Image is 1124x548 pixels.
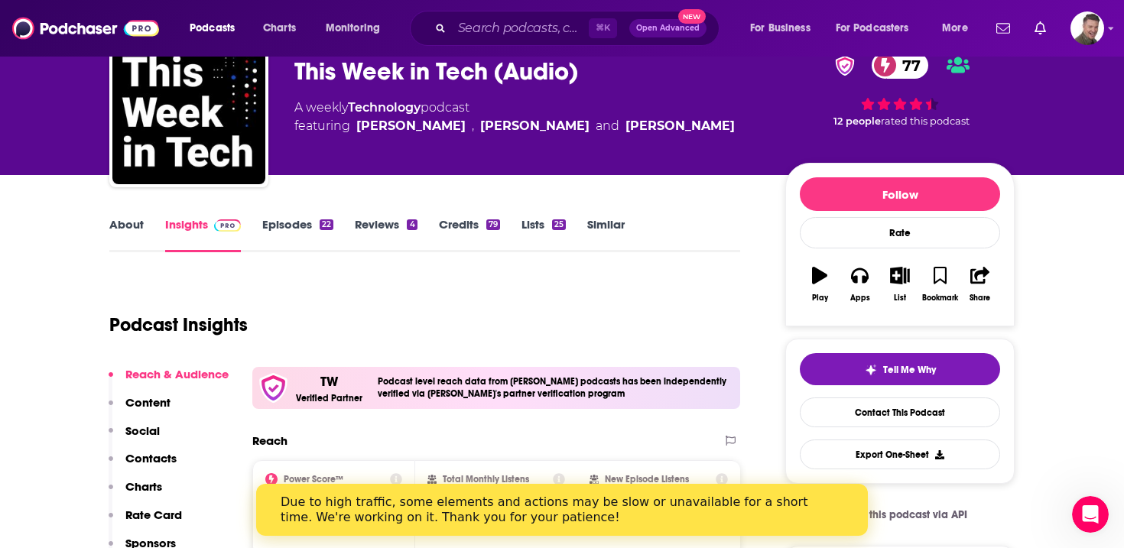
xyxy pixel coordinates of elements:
h1: Podcast Insights [109,313,248,336]
img: verified Badge [830,56,859,76]
p: Rate Card [125,507,182,522]
a: Similar [587,217,625,252]
div: Bookmark [922,293,958,303]
div: Search podcasts, credits, & more... [424,11,734,46]
button: Follow [800,177,1000,211]
a: Technology [348,100,421,115]
img: Podchaser Pro [214,219,241,232]
a: Charts [253,16,305,41]
h2: Reach [252,433,287,448]
iframe: Intercom live chat [1072,496,1109,533]
div: Play [812,293,828,303]
img: verfied icon [258,373,288,403]
div: Share [970,293,990,303]
div: 22 [320,219,333,230]
button: Reach & Audience [109,367,229,395]
button: Rate Card [109,507,182,536]
a: Get this podcast via API [820,496,979,533]
img: Podchaser - Follow, Share and Rate Podcasts [12,14,159,43]
span: featuring [294,117,735,135]
h2: Power Score™ [284,474,343,485]
button: Contacts [109,451,177,479]
span: Tell Me Why [883,364,936,376]
a: Show notifications dropdown [1028,15,1052,41]
span: Monitoring [326,18,380,39]
button: open menu [826,16,931,41]
span: , [472,117,474,135]
span: More [942,18,968,39]
button: Share [960,257,1000,312]
p: Content [125,395,171,410]
span: Get this podcast via API [849,508,967,521]
div: [PERSON_NAME] [356,117,466,135]
div: 4 [407,219,417,230]
p: TW [320,373,338,390]
iframe: Intercom live chat banner [256,484,868,536]
button: Bookmark [920,257,960,312]
div: Apps [850,293,870,303]
span: Charts [263,18,296,39]
button: List [880,257,920,312]
h4: Podcast level reach data from [PERSON_NAME] podcasts has been independently verified via [PERSON_... [378,376,734,399]
a: Contact This Podcast [800,397,1000,427]
button: open menu [739,16,830,41]
span: rated this podcast [881,115,970,127]
span: 12 people [833,115,881,127]
img: User Profile [1070,11,1104,45]
a: Credits79 [439,217,500,252]
button: Play [800,257,840,312]
h2: New Episode Listens [605,474,689,485]
div: List [894,293,906,303]
p: Social [125,423,160,438]
span: For Business [750,18,811,39]
a: Lists25 [521,217,566,252]
div: Rate [800,217,1000,248]
a: Show notifications dropdown [990,15,1016,41]
button: open menu [179,16,255,41]
a: Reviews4 [355,217,417,252]
button: Content [109,395,171,423]
button: Social [109,423,160,452]
button: Apps [840,257,879,312]
a: About [109,217,144,252]
a: InsightsPodchaser Pro [165,217,241,252]
button: tell me why sparkleTell Me Why [800,353,1000,385]
div: 79 [486,219,500,230]
button: Export One-Sheet [800,439,1000,469]
a: Episodes22 [262,217,333,252]
span: ⌘ K [589,18,617,38]
span: Podcasts [190,18,235,39]
div: [PERSON_NAME] [625,117,735,135]
button: open menu [931,16,987,41]
div: 25 [552,219,566,230]
span: 77 [887,52,928,79]
p: Reach & Audience [125,367,229,381]
div: A weekly podcast [294,99,735,135]
button: Charts [109,479,162,507]
p: Contacts [125,451,177,465]
a: 77 [872,52,928,79]
img: tell me why sparkle [865,364,877,376]
div: [PERSON_NAME] [480,117,590,135]
button: Show profile menu [1070,11,1104,45]
button: open menu [315,16,400,41]
h5: Verified Partner [296,394,362,403]
span: Logged in as braden [1070,11,1104,45]
span: New [678,9,706,24]
p: Charts [125,479,162,494]
input: Search podcasts, credits, & more... [452,16,589,41]
span: and [596,117,619,135]
h2: Total Monthly Listens [443,474,529,485]
div: verified Badge77 12 peoplerated this podcast [785,42,1015,137]
button: Open AdvancedNew [629,19,707,37]
span: For Podcasters [836,18,909,39]
span: Open Advanced [636,24,700,32]
img: This Week in Tech (Audio) [112,31,265,184]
